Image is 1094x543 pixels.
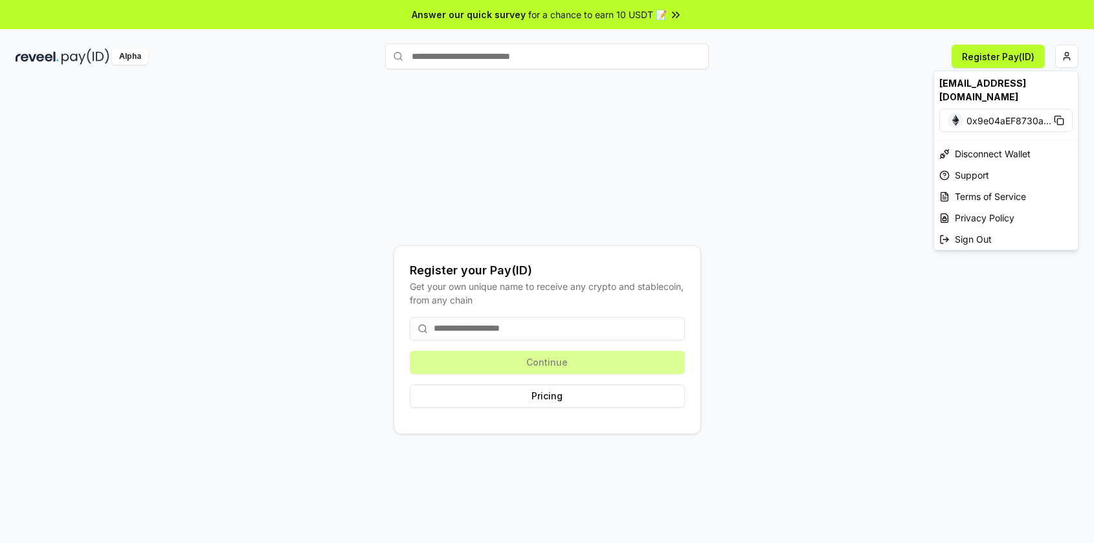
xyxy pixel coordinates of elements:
span: 0x9e04aEF8730a ... [966,114,1051,127]
div: Disconnect Wallet [934,143,1078,164]
div: [EMAIL_ADDRESS][DOMAIN_NAME] [934,71,1078,109]
img: Ethereum [948,113,963,128]
div: Sign Out [934,228,1078,250]
a: Support [934,164,1078,186]
a: Terms of Service [934,186,1078,207]
a: Privacy Policy [934,207,1078,228]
